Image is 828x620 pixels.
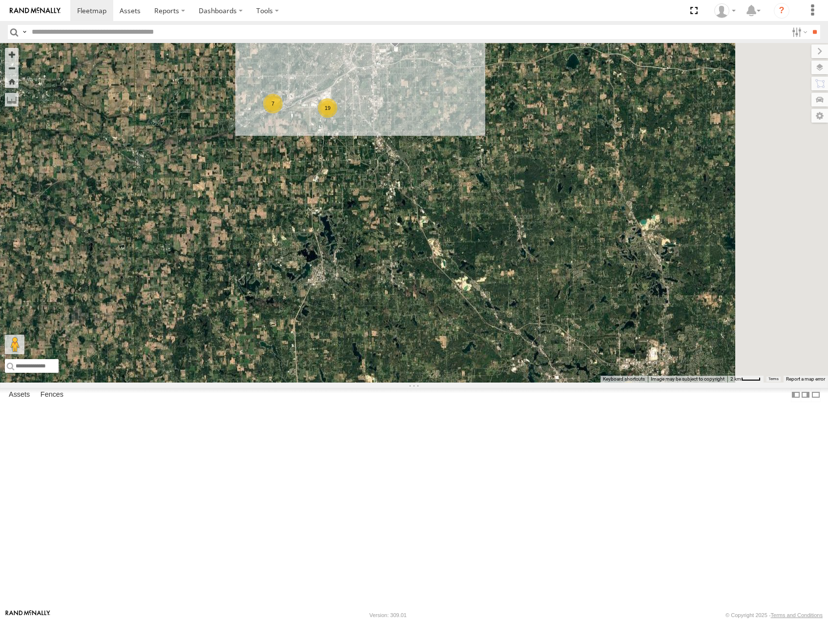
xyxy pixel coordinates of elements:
[811,109,828,123] label: Map Settings
[771,612,823,618] a: Terms and Conditions
[774,3,789,19] i: ?
[711,3,739,18] div: Miky Transport
[4,388,35,402] label: Assets
[10,7,61,14] img: rand-logo.svg
[21,25,28,39] label: Search Query
[725,612,823,618] div: © Copyright 2025 -
[5,75,19,88] button: Zoom Home
[5,610,50,620] a: Visit our Website
[730,376,741,382] span: 2 km
[36,388,68,402] label: Fences
[788,25,809,39] label: Search Filter Options
[263,94,283,113] div: 7
[811,388,821,402] label: Hide Summary Table
[5,93,19,107] label: Measure
[5,61,19,75] button: Zoom out
[603,376,645,383] button: Keyboard shortcuts
[5,335,24,354] button: Drag Pegman onto the map to open Street View
[727,376,764,383] button: Map Scale: 2 km per 36 pixels
[5,48,19,61] button: Zoom in
[318,98,337,118] div: 19
[370,612,407,618] div: Version: 309.01
[768,377,779,381] a: Terms (opens in new tab)
[791,388,801,402] label: Dock Summary Table to the Left
[651,376,724,382] span: Image may be subject to copyright
[801,388,810,402] label: Dock Summary Table to the Right
[786,376,825,382] a: Report a map error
